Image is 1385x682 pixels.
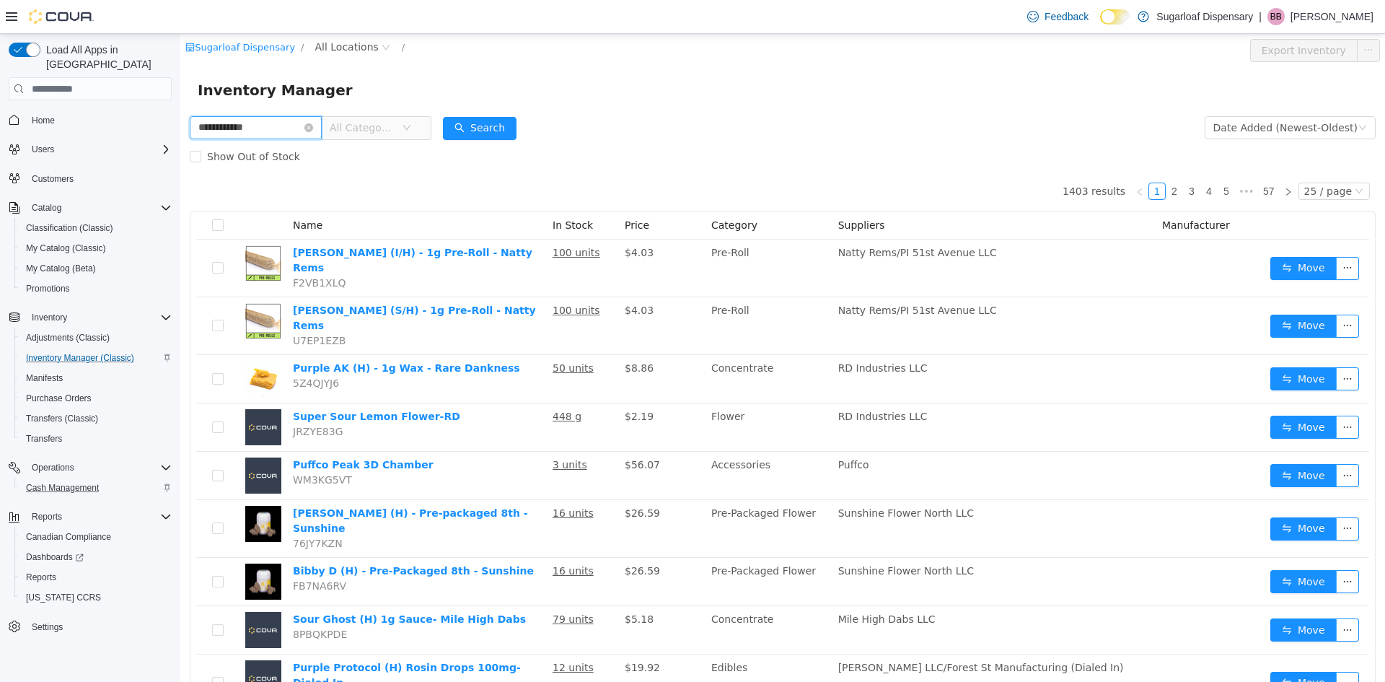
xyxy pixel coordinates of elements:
[1090,638,1156,661] button: icon: swapMove
[65,472,101,508] img: Runtz (H) - Pre-packaged 8th - Sunshine hero shot
[1078,149,1099,166] li: 57
[1021,149,1037,165] a: 4
[372,185,413,197] span: In Stock
[26,332,110,344] span: Adjustments (Classic)
[20,410,172,427] span: Transfers (Classic)
[113,392,163,403] span: JRZYE83G
[525,370,652,418] td: Flower
[20,240,172,257] span: My Catalog (Classic)
[1003,149,1020,166] li: 3
[20,219,119,237] a: Classification (Classic)
[444,328,473,340] span: $8.86
[372,328,413,340] u: 50 units
[113,440,172,452] span: WM3KG5VT
[1291,8,1373,25] p: [PERSON_NAME]
[20,349,140,367] a: Inventory Manager (Classic)
[20,370,172,387] span: Manifests
[951,149,968,166] li: Previous Page
[1156,382,1179,405] button: icon: ellipsis
[113,301,165,312] span: U7EP1EZB
[525,621,652,678] td: Edibles
[444,473,480,485] span: $26.59
[32,312,67,323] span: Inventory
[444,580,473,591] span: $5.18
[1259,8,1262,25] p: |
[1156,8,1253,25] p: Sugarloaf Dispensary
[17,45,181,68] span: Inventory Manager
[444,377,473,388] span: $2.19
[1090,333,1156,357] button: icon: swapMove
[1156,585,1179,608] button: icon: ellipsis
[29,9,94,24] img: Cova
[26,170,79,188] a: Customers
[1156,281,1179,304] button: icon: ellipsis
[20,589,107,606] a: [US_STATE] CCRS
[1267,8,1285,25] div: Brandon Bade
[26,242,106,254] span: My Catalog (Classic)
[65,626,101,663] img: Purple Protocol (H) Rosin Drops 100mg-Dialed In placeholder
[32,511,62,523] span: Reports
[1038,149,1054,165] a: 5
[26,618,69,636] a: Settings
[5,9,14,18] i: icon: shop
[3,616,177,637] button: Settings
[372,531,413,543] u: 16 units
[20,240,112,257] a: My Catalog (Classic)
[372,377,401,388] u: 448 g
[1156,223,1179,246] button: icon: ellipsis
[1090,585,1156,608] button: icon: swapMove
[20,260,172,277] span: My Catalog (Beta)
[968,149,985,166] li: 1
[1177,5,1200,28] button: icon: ellipsis
[26,199,172,217] span: Catalog
[113,243,165,255] span: F2VB1XLQ
[113,531,353,543] a: Bibby D (H) - Pre-Packaged 8th - Sunshine
[525,263,652,321] td: Pre-Roll
[26,263,96,274] span: My Catalog (Beta)
[969,149,985,165] a: 1
[982,185,1050,197] span: Manufacturer
[32,621,63,633] span: Settings
[20,219,172,237] span: Classification (Classic)
[3,198,177,218] button: Catalog
[65,375,101,411] img: Super Sour Lemon Flower-RD placeholder
[372,580,413,591] u: 79 units
[113,595,167,606] span: 8PBQKPDE
[20,528,172,546] span: Canadian Compliance
[20,370,69,387] a: Manifests
[1090,430,1156,453] button: icon: swapMove
[1090,484,1156,507] button: icon: swapMove
[1124,149,1171,165] div: 25 / page
[1021,2,1094,31] a: Feedback
[26,352,134,364] span: Inventory Manager (Classic)
[444,213,473,224] span: $4.03
[14,348,177,368] button: Inventory Manager (Classic)
[32,144,54,155] span: Users
[26,141,60,158] button: Users
[65,269,101,305] img: Clementine (S/H) - 1g Pre-Roll - Natty Rems hero shot
[40,43,172,71] span: Load All Apps in [GEOGRAPHIC_DATA]
[525,206,652,263] td: Pre-Roll
[1178,89,1187,100] i: icon: down
[1045,9,1089,24] span: Feedback
[1003,149,1019,165] a: 3
[26,618,172,636] span: Settings
[14,547,177,567] a: Dashboards
[444,425,480,437] span: $56.07
[20,390,172,407] span: Purchase Orders
[1078,149,1099,165] a: 57
[14,218,177,238] button: Classification (Classic)
[525,321,652,370] td: Concentrate
[26,372,63,384] span: Manifests
[113,328,340,340] a: Purple AK (H) - 1g Wax - Rare Dankness
[372,425,407,437] u: 3 units
[26,199,67,217] button: Catalog
[14,408,177,429] button: Transfers (Classic)
[20,329,115,346] a: Adjustments (Classic)
[882,149,945,166] li: 1403 results
[658,473,793,485] span: Sunshine Flower North LLC
[372,271,420,282] u: 100 units
[20,390,97,407] a: Purchase Orders
[113,473,348,500] a: [PERSON_NAME] (H) - Pre-packaged 8th - Sunshine
[1020,149,1037,166] li: 4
